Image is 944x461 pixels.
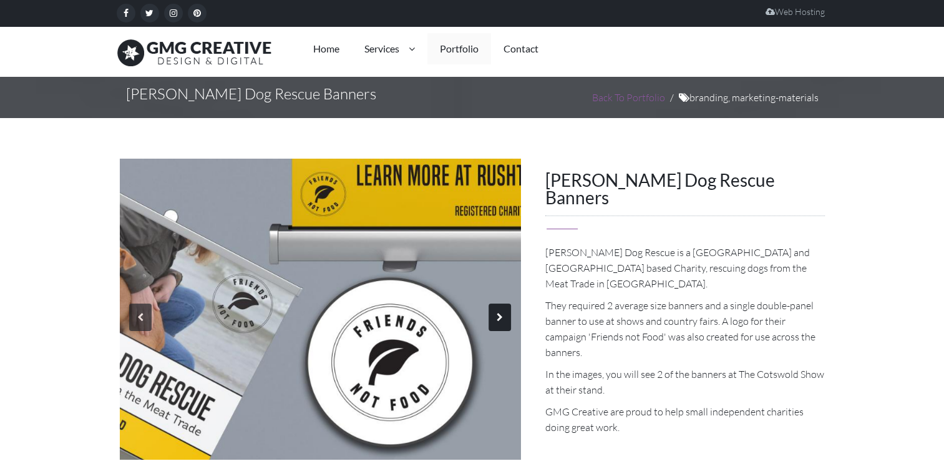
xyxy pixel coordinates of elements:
[667,90,819,106] li: branding, marketing-materials
[120,159,521,460] img: Rushton Dog Rescue Banners
[427,33,491,64] a: Portfolio
[545,298,825,360] p: They required 2 average size banners and a single double-panel banner to use at shows and country...
[545,171,825,216] h2: [PERSON_NAME] Dog Rescue Banners
[592,91,665,104] a: Back To Portfolio
[117,86,376,101] h1: [PERSON_NAME] Dog Rescue Banners
[301,33,352,64] a: Home
[766,6,825,17] a: Web Hosting
[117,33,273,71] img: Give Me Gimmicks logo
[545,245,825,292] p: [PERSON_NAME] Dog Rescue is a [GEOGRAPHIC_DATA] and [GEOGRAPHIC_DATA] based Charity, rescuing dog...
[352,33,427,64] a: Services
[545,404,825,435] p: GMG Creative are proud to help small independent charities doing great work.
[491,33,551,64] a: Contact
[545,367,825,398] p: In the images, you will see 2 of the banners at The Cotswold Show at their stand.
